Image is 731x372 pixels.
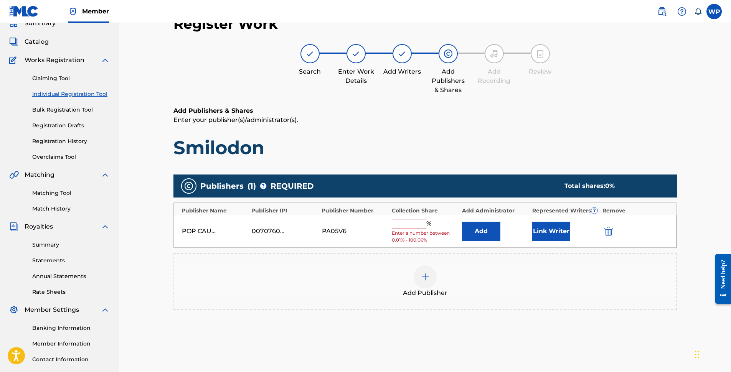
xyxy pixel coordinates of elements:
div: Add Publishers & Shares [429,67,467,95]
a: Statements [32,257,110,265]
span: Catalog [25,37,49,46]
img: search [657,7,667,16]
button: Add [462,222,500,241]
span: Publishers [200,180,244,192]
img: help [677,7,686,16]
img: step indicator icon for Add Writers [398,49,407,58]
span: % [426,219,433,229]
img: expand [101,56,110,65]
img: publishers [184,181,193,191]
img: Member Settings [9,305,18,314]
div: Publisher Name [182,207,248,215]
div: User Menu [706,4,722,19]
span: ? [591,207,597,214]
span: Royalties [25,222,53,231]
img: Works Registration [9,56,19,65]
a: Individual Registration Tool [32,90,110,98]
span: 0 % [605,182,615,189]
h2: Register Work [173,15,278,33]
a: Bulk Registration Tool [32,106,110,114]
div: Search [291,67,329,76]
a: SummarySummary [9,19,56,28]
img: MLC Logo [9,6,39,17]
a: Public Search [654,4,670,19]
span: REQUIRED [271,180,314,192]
div: Notifications [694,8,702,15]
img: step indicator icon for Add Publishers & Shares [444,49,453,58]
p: Enter your publisher(s)/administrator(s). [173,115,677,125]
span: ( 1 ) [248,180,256,192]
span: Member Settings [25,305,79,314]
img: step indicator icon for Add Recording [490,49,499,58]
div: Enter Work Details [337,67,375,86]
div: Collection Share [392,207,458,215]
span: ? [260,183,266,189]
div: Help [674,4,690,19]
img: step indicator icon for Review [536,49,545,58]
button: Link Writer [532,222,570,241]
span: Matching [25,170,54,179]
img: Royalties [9,222,18,231]
h1: Smilodon [173,136,677,159]
img: Catalog [9,37,18,46]
img: 12a2ab48e56ec057fbd8.svg [604,227,613,236]
div: Total shares: [564,181,662,191]
a: Member Information [32,340,110,348]
a: Claiming Tool [32,74,110,82]
img: expand [101,305,110,314]
span: Enter a number between 0.01% - 100.06% [392,230,458,244]
span: Add Publisher [403,288,447,298]
div: Add Writers [383,67,421,76]
span: Works Registration [25,56,84,65]
a: Banking Information [32,324,110,332]
a: Rate Sheets [32,288,110,296]
div: Review [521,67,559,76]
a: Matching Tool [32,189,110,197]
iframe: Resource Center [710,248,731,310]
img: Matching [9,170,19,179]
img: step indicator icon for Enter Work Details [351,49,361,58]
span: Member [82,7,109,16]
div: Remove [602,207,669,215]
img: Summary [9,19,18,28]
a: Registration Drafts [32,122,110,130]
a: Match History [32,205,110,213]
img: expand [101,222,110,231]
div: Represented Writers [532,207,599,215]
a: CatalogCatalog [9,37,49,46]
span: Summary [25,19,56,28]
img: add [421,272,430,281]
div: Publisher Number [322,207,388,215]
img: step indicator icon for Search [305,49,315,58]
div: Add Recording [475,67,513,86]
a: Contact Information [32,356,110,364]
a: Overclaims Tool [32,153,110,161]
div: Publisher IPI [251,207,318,215]
a: Annual Statements [32,272,110,280]
div: Drag [695,343,700,366]
div: Add Administrator [462,207,528,215]
a: Summary [32,241,110,249]
img: Top Rightsholder [68,7,78,16]
iframe: Chat Widget [693,335,731,372]
img: expand [101,170,110,179]
a: Registration History [32,137,110,145]
h6: Add Publishers & Shares [173,106,677,115]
